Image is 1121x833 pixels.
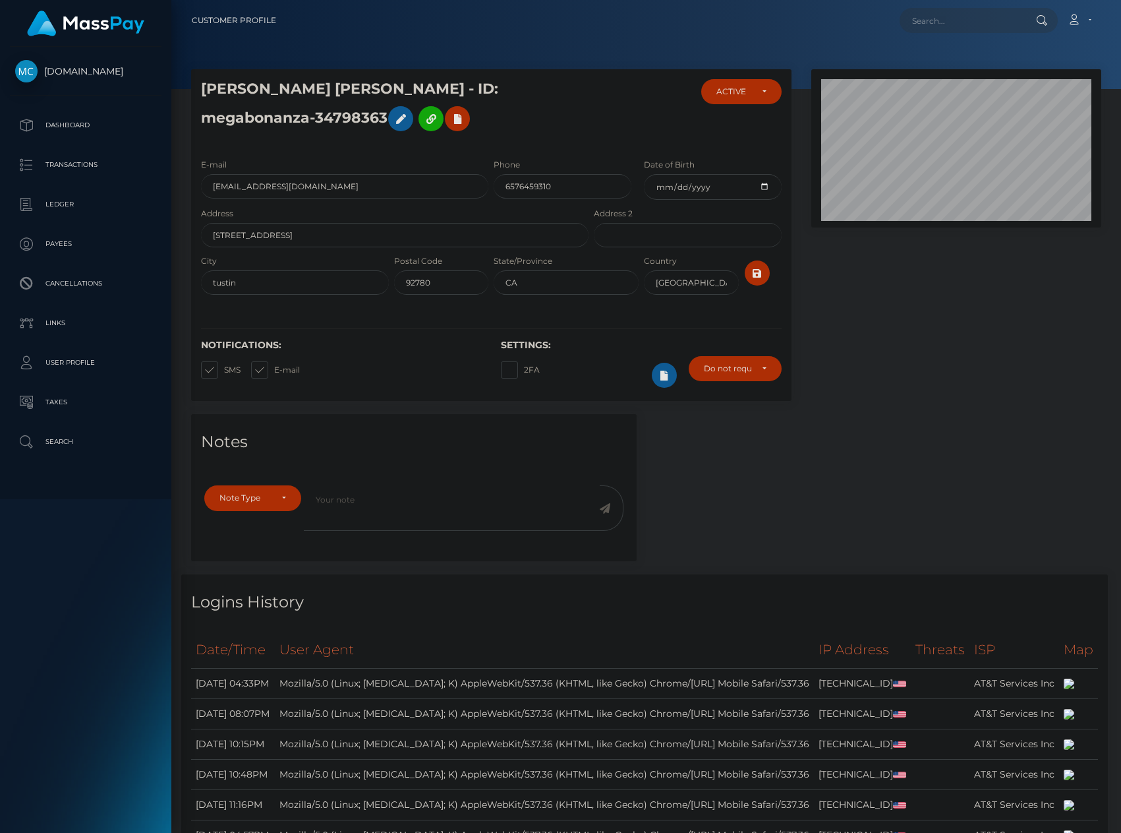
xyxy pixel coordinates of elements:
p: Ledger [15,195,156,214]
th: Date/Time [191,632,275,668]
img: MassPay Logo [27,11,144,36]
img: us.png [893,772,906,779]
td: [DATE] 11:16PM [191,789,275,820]
img: 200x100 [1064,770,1074,780]
button: ACTIVE [701,79,782,104]
img: us.png [893,802,906,809]
td: Mozilla/5.0 (Linux; [MEDICAL_DATA]; K) AppleWebKit/537.36 (KHTML, like Gecko) Chrome/[URL] Mobile... [275,698,814,729]
h5: [PERSON_NAME] [PERSON_NAME] - ID: megabonanza-34798363 [201,79,581,138]
th: ISP [969,632,1059,668]
td: [DATE] 08:07PM [191,698,275,729]
p: Taxes [15,392,156,412]
img: 200x100 [1064,679,1074,689]
label: Postal Code [394,255,442,267]
td: [TECHNICAL_ID] [814,698,911,729]
button: Do not require [689,356,782,381]
td: AT&T Services Inc [969,729,1059,759]
a: Taxes [10,386,161,419]
td: Mozilla/5.0 (Linux; [MEDICAL_DATA]; K) AppleWebKit/537.36 (KHTML, like Gecko) Chrome/[URL] Mobile... [275,668,814,698]
label: E-mail [251,361,300,379]
p: Links [15,313,156,333]
td: [TECHNICAL_ID] [814,668,911,698]
td: Mozilla/5.0 (Linux; [MEDICAL_DATA]; K) AppleWebKit/537.36 (KHTML, like Gecko) Chrome/[URL] Mobile... [275,729,814,759]
h6: Notifications: [201,340,481,351]
td: [TECHNICAL_ID] [814,759,911,789]
label: Address 2 [594,208,633,220]
td: Mozilla/5.0 (Linux; [MEDICAL_DATA]; K) AppleWebKit/537.36 (KHTML, like Gecko) Chrome/[URL] Mobile... [275,759,814,789]
div: ACTIVE [716,86,751,97]
img: McLuck.com [15,60,38,82]
label: E-mail [201,159,227,171]
th: IP Address [814,632,911,668]
img: 200x100 [1064,739,1074,750]
img: 200x100 [1064,800,1074,811]
img: 200x100 [1064,709,1074,720]
td: [TECHNICAL_ID] [814,729,911,759]
td: AT&T Services Inc [969,759,1059,789]
label: 2FA [501,361,540,379]
a: Cancellations [10,267,161,300]
label: City [201,255,217,267]
h6: Settings: [501,340,781,351]
label: Address [201,208,233,220]
p: Cancellations [15,274,156,293]
h4: Logins History [191,591,1098,614]
label: Date of Birth [644,159,695,171]
a: Search [10,425,161,458]
td: AT&T Services Inc [969,698,1059,729]
td: [DATE] 10:48PM [191,759,275,789]
label: State/Province [494,255,552,267]
td: AT&T Services Inc [969,789,1059,820]
img: us.png [893,681,906,688]
th: Map [1059,632,1098,668]
th: User Agent [275,632,814,668]
button: Note Type [204,485,301,510]
a: Ledger [10,188,161,221]
a: Dashboard [10,109,161,142]
p: Search [15,432,156,452]
td: [DATE] 04:33PM [191,668,275,698]
h4: Notes [201,431,627,454]
th: Threats [911,632,969,668]
td: [DATE] 10:15PM [191,729,275,759]
a: User Profile [10,346,161,379]
label: Country [644,255,677,267]
label: SMS [201,361,241,379]
div: Note Type [219,493,271,503]
p: Dashboard [15,115,156,135]
span: [DOMAIN_NAME] [10,65,161,77]
div: Do not require [704,363,751,374]
a: Transactions [10,148,161,181]
td: Mozilla/5.0 (Linux; [MEDICAL_DATA]; K) AppleWebKit/537.36 (KHTML, like Gecko) Chrome/[URL] Mobile... [275,789,814,820]
label: Phone [494,159,520,171]
a: Payees [10,228,161,261]
p: Transactions [15,155,156,175]
img: us.png [893,741,906,749]
p: User Profile [15,353,156,373]
a: Customer Profile [192,7,276,34]
p: Payees [15,234,156,254]
td: AT&T Services Inc [969,668,1059,698]
a: Links [10,307,161,340]
img: us.png [893,711,906,718]
td: [TECHNICAL_ID] [814,789,911,820]
input: Search... [900,8,1023,33]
